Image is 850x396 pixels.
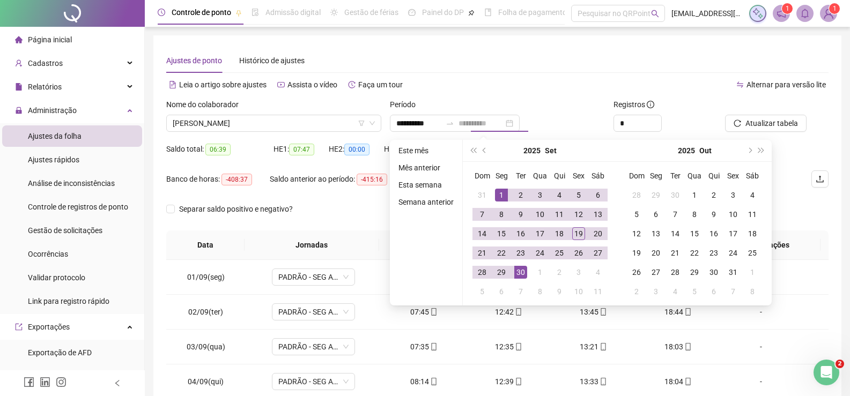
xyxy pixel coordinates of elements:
td: 2025-10-09 [550,282,569,301]
span: PADRÃO - SEG A QUINTA [278,373,349,390]
div: 16 [514,227,527,240]
span: PADRÃO - SEG A QUINTA [278,304,349,320]
span: Administração [28,106,77,115]
div: - [729,341,793,353]
td: 2025-09-21 [472,243,492,263]
div: 3 [572,266,585,279]
div: 22 [688,246,701,259]
div: 12:35 [475,341,543,353]
div: 23 [514,246,527,259]
td: 2025-10-19 [627,243,646,263]
th: Sex [569,166,588,185]
button: month panel [545,140,557,161]
td: 2025-10-24 [723,243,743,263]
div: 07:35 [390,341,458,353]
div: 16 [707,227,720,240]
td: 2025-10-17 [723,224,743,243]
div: 4 [553,189,566,201]
th: Sáb [588,166,608,185]
div: 24 [727,246,740,259]
span: -415:16 [357,174,387,185]
div: 18:44 [645,306,712,318]
div: 21 [669,246,682,259]
span: [EMAIL_ADDRESS][DOMAIN_NAME] [671,8,743,19]
div: Saldo anterior ao período: [270,173,394,185]
td: 2025-10-20 [646,243,666,263]
div: 25 [746,246,759,259]
td: 2025-09-16 [511,224,530,243]
span: 07:47 [289,144,314,155]
div: 11 [592,285,604,298]
div: 18:03 [645,341,712,353]
span: down [369,120,375,126]
td: 2025-10-01 [685,185,704,205]
td: 2025-10-31 [723,263,743,282]
span: history [348,81,356,88]
span: export [15,323,23,331]
div: 9 [553,285,566,298]
span: Gestão de solicitações [28,226,102,235]
td: 2025-10-08 [530,282,550,301]
th: Data [166,230,245,260]
td: 2025-10-25 [743,243,762,263]
span: Faça um tour [358,80,403,89]
div: 4 [669,285,682,298]
th: Qua [530,166,550,185]
span: lock [15,107,23,114]
span: 1 [786,5,789,12]
div: 31 [476,189,489,201]
div: 24 [534,246,546,259]
td: 2025-11-06 [704,282,723,301]
td: 2025-10-03 [569,263,588,282]
td: 2025-10-04 [743,185,762,205]
th: Sex [723,166,743,185]
td: 2025-10-30 [704,263,723,282]
div: 21 [476,246,489,259]
span: swap-right [446,119,454,128]
span: filter [358,120,365,126]
div: 8 [495,208,508,221]
span: Validar protocolo [28,273,85,282]
td: 2025-09-11 [550,205,569,224]
button: super-next-year [756,140,767,161]
div: 19 [572,227,585,240]
div: 8 [534,285,546,298]
td: 2025-09-20 [588,224,608,243]
td: 2025-10-26 [627,263,646,282]
div: 28 [669,266,682,279]
div: 13 [592,208,604,221]
span: Link para registro rápido [28,297,109,305]
span: mobile [683,343,692,350]
li: Este mês [394,144,458,157]
div: - [729,306,793,318]
td: 2025-10-06 [492,282,511,301]
div: 1 [534,266,546,279]
div: 13:21 [560,341,627,353]
div: HE 2: [329,143,384,155]
span: THIAGO AUGUSTO MACIEL [173,115,375,131]
div: 14 [476,227,489,240]
td: 2025-09-15 [492,224,511,243]
div: 6 [592,189,604,201]
span: bell [800,9,810,18]
div: 13:45 [560,306,627,318]
span: 01/09(seg) [187,273,225,281]
td: 2025-09-29 [646,185,666,205]
div: 12 [630,227,643,240]
td: 2025-10-28 [666,263,685,282]
span: Registros [614,99,654,110]
span: Ajustes da folha [28,132,82,140]
div: 25 [553,246,566,259]
span: Relatórios [28,83,62,91]
div: 26 [630,266,643,279]
div: 17 [534,227,546,240]
td: 2025-11-07 [723,282,743,301]
span: Controle de registros de ponto [28,203,128,211]
div: Saldo total: [166,143,274,155]
td: 2025-10-13 [646,224,666,243]
sup: 1 [782,3,793,14]
div: 5 [688,285,701,298]
th: Entrada 1 [379,230,463,260]
div: 2 [514,189,527,201]
div: 11 [553,208,566,221]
